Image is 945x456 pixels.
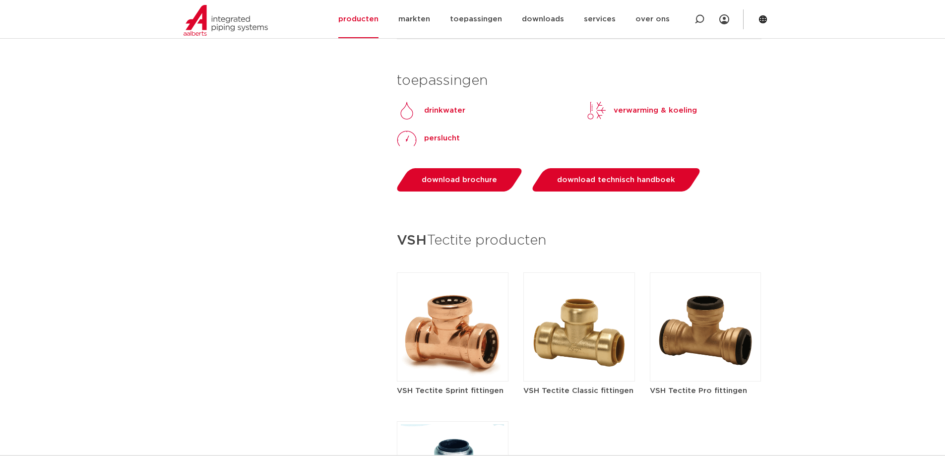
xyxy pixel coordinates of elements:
[397,323,508,396] a: VSH Tectite Sprint fittingen
[650,386,761,396] h5: VSH Tectite Pro fittingen
[424,105,465,117] p: drinkwater
[397,101,417,121] img: Drinkwater
[397,71,761,91] h3: toepassingen
[614,105,697,117] p: verwarming & koeling
[397,101,465,121] a: Drinkwaterdrinkwater
[650,323,761,396] a: VSH Tectite Pro fittingen
[523,386,635,396] h5: VSH Tectite Classic fittingen
[424,132,460,144] p: perslucht
[586,101,697,121] a: verwarming & koeling
[397,229,761,253] h3: Tectite producten
[397,129,460,148] a: perslucht
[530,168,703,192] a: download technisch handboek
[523,323,635,396] a: VSH Tectite Classic fittingen
[557,176,675,184] span: download technisch handboek
[397,386,508,396] h5: VSH Tectite Sprint fittingen
[394,168,525,192] a: download brochure
[397,234,427,248] strong: VSH
[422,176,497,184] span: download brochure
